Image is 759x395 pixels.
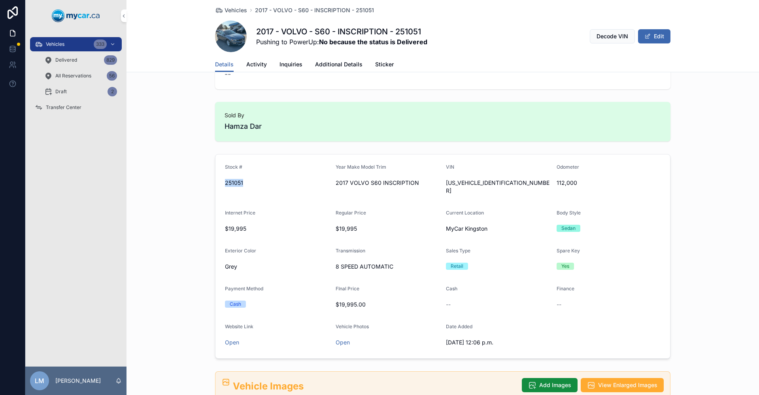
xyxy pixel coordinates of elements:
span: -- [557,301,561,308]
a: All Reservations56 [40,69,122,83]
span: Internet Price [225,210,255,216]
div: Yes [561,263,569,270]
a: Draft2 [40,85,122,99]
span: -- [446,301,451,308]
span: Transmission [336,248,365,254]
div: Cash [230,301,241,308]
span: Cash [446,286,457,292]
span: Website Link [225,324,253,329]
span: Inquiries [279,60,302,68]
span: LM [35,376,44,386]
span: Additional Details [315,60,363,68]
span: Regular Price [336,210,366,216]
span: Spare Key [557,248,580,254]
a: Open [336,339,350,346]
a: Open [225,339,239,346]
button: Add Images [522,378,578,392]
span: [DATE] 12:06 p.m. [446,339,550,346]
span: Current Location [446,210,484,216]
span: 251051 [225,179,329,187]
span: Year Make Model Trim [336,164,386,170]
span: 8 SPEED AUTOMATIC [336,263,440,271]
span: $19,995.00 [336,301,440,308]
span: Sales Type [446,248,470,254]
img: App logo [52,9,100,22]
span: -- [225,69,231,80]
span: Stock # [225,164,242,170]
span: Exterior Color [225,248,256,254]
span: Sold By [225,111,661,119]
a: Inquiries [279,57,302,73]
button: Edit [638,29,670,43]
span: Body Style [557,210,581,216]
span: [US_VEHICLE_IDENTIFICATION_NUMBER] [446,179,550,195]
a: Sticker [375,57,394,73]
div: Sedan [561,225,576,232]
span: Details [215,60,234,68]
span: Transfer Center [46,104,81,111]
span: Date Added [446,324,472,329]
span: $19,995 [336,225,440,233]
a: Vehicles [215,6,247,14]
span: Decode VIN [597,32,628,40]
a: Vehicles333 [30,37,122,51]
button: View Enlarged Images [581,378,664,392]
span: VIN [446,164,454,170]
span: 2017 VOLVO S60 INSCRIPTION [336,179,440,187]
div: 2 [108,87,117,96]
a: 2017 - VOLVO - S60 - INSCRIPTION - 251051 [255,6,374,14]
a: Delivered829 [40,53,122,67]
span: Vehicles [46,41,64,47]
a: Details [215,57,234,72]
span: Vehicle Photos [336,324,369,329]
span: Activity [246,60,267,68]
span: Payment Method [225,286,263,292]
div: 829 [104,55,117,65]
span: MyCar Kingston [446,225,487,233]
span: View Enlarged Images [598,381,657,389]
span: Grey [225,263,237,271]
div: 56 [107,71,117,81]
a: Additional Details [315,57,363,73]
span: All Reservations [55,73,91,79]
span: Odometer [557,164,579,170]
div: Retail [451,263,463,270]
span: Hamza Dar [225,121,262,132]
h1: 2017 - VOLVO - S60 - INSCRIPTION - 251051 [256,26,427,37]
a: Activity [246,57,267,73]
div: scrollable content [25,32,126,125]
span: Vehicles [225,6,247,14]
span: Pushing to PowerUp: [256,37,427,47]
span: Delivered [55,57,77,63]
span: Draft [55,88,67,95]
span: Finance [557,286,574,292]
p: [PERSON_NAME] [55,377,101,385]
span: $19,995 [225,225,329,233]
span: Sticker [375,60,394,68]
a: Transfer Center [30,100,122,115]
span: 112,000 [557,179,661,187]
span: FInal Price [336,286,359,292]
div: 333 [94,39,107,49]
strong: No because the status is Delivered [319,38,427,46]
button: Decode VIN [590,29,635,43]
span: Add Images [539,381,571,389]
h2: Vehicle Images [233,380,515,393]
